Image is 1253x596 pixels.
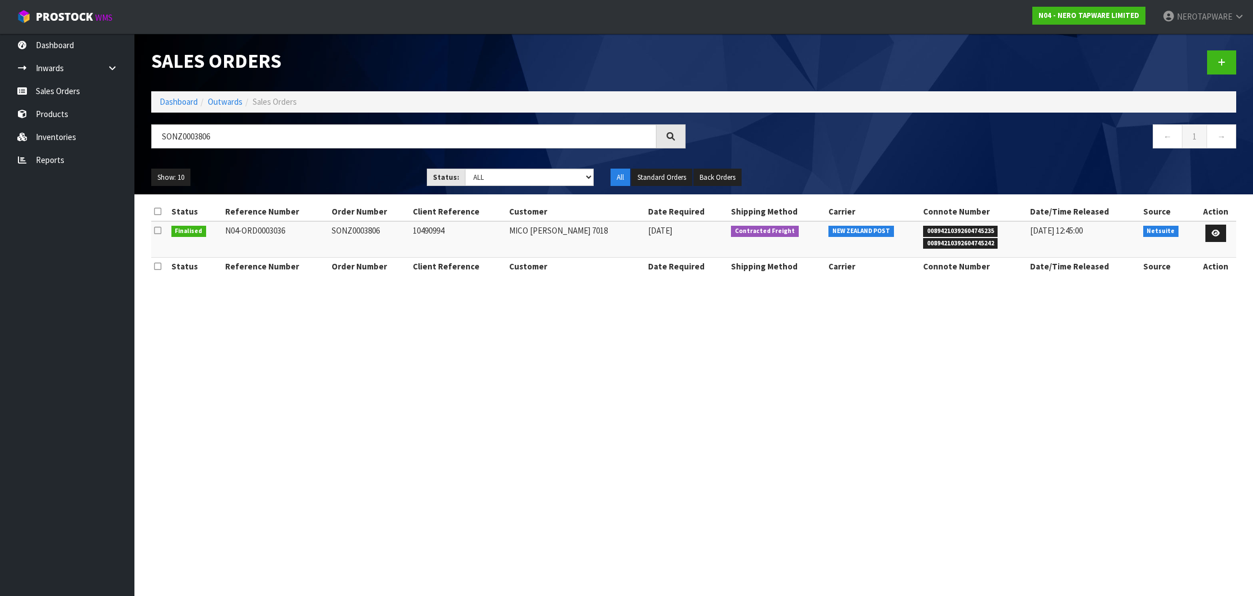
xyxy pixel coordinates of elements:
th: Reference Number [222,203,328,221]
button: Show: 10 [151,169,190,187]
button: All [611,169,630,187]
span: 00894210392604745235 [923,226,998,237]
a: → [1207,124,1236,148]
th: Date Required [645,257,728,275]
a: 1 [1182,124,1207,148]
a: Dashboard [160,96,198,107]
th: Date/Time Released [1027,257,1140,275]
span: Netsuite [1143,226,1179,237]
th: Connote Number [920,203,1027,221]
span: Finalised [171,226,207,237]
span: 00894210392604745242 [923,238,998,249]
button: Standard Orders [631,169,692,187]
a: Outwards [208,96,243,107]
span: NEROTAPWARE [1177,11,1232,22]
th: Status [169,203,223,221]
span: [DATE] 12:45:00 [1030,225,1083,236]
span: NEW ZEALAND POST [828,226,894,237]
input: Search sales orders [151,124,656,148]
th: Action [1195,257,1236,275]
th: Reference Number [222,257,328,275]
span: [DATE] [648,225,672,236]
th: Connote Number [920,257,1027,275]
td: SONZ0003806 [329,221,410,258]
th: Source [1140,257,1195,275]
th: Date Required [645,203,728,221]
button: Back Orders [693,169,742,187]
strong: Status: [433,173,459,182]
th: Shipping Method [728,203,826,221]
span: Sales Orders [253,96,297,107]
a: ← [1153,124,1182,148]
th: Carrier [826,257,920,275]
th: Carrier [826,203,920,221]
td: N04-ORD0003036 [222,221,328,258]
th: Customer [506,203,645,221]
th: Order Number [329,257,410,275]
span: ProStock [36,10,93,24]
th: Shipping Method [728,257,826,275]
nav: Page navigation [702,124,1237,152]
th: Status [169,257,223,275]
th: Customer [506,257,645,275]
th: Client Reference [410,203,506,221]
td: MICO [PERSON_NAME] 7018 [506,221,645,258]
span: Contracted Freight [731,226,799,237]
img: cube-alt.png [17,10,31,24]
th: Action [1195,203,1236,221]
th: Client Reference [410,257,506,275]
small: WMS [95,12,113,23]
th: Source [1140,203,1195,221]
th: Date/Time Released [1027,203,1140,221]
td: 10490994 [410,221,506,258]
th: Order Number [329,203,410,221]
strong: N04 - NERO TAPWARE LIMITED [1038,11,1139,20]
h1: Sales Orders [151,50,686,72]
